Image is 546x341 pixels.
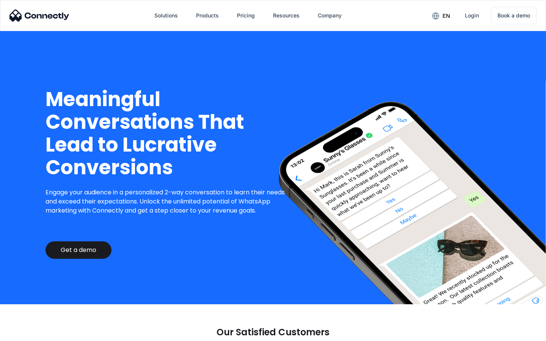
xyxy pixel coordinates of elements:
a: Book a demo [491,7,537,24]
div: Company [318,10,342,21]
div: Solutions [154,10,178,21]
div: en [442,11,450,21]
a: Get a demo [45,241,111,259]
a: Login [459,6,485,25]
div: Login [465,10,479,21]
ul: Language list [15,328,45,338]
aside: Language selected: English [8,328,45,338]
div: Products [196,10,219,21]
div: Pricing [237,10,255,21]
p: Engage your audience in a personalized 2-way conversation to learn their needs and exceed their e... [45,188,291,215]
div: Resources [273,10,300,21]
div: Get a demo [61,246,96,254]
h1: Meaningful Conversations That Lead to Lucrative Conversions [45,88,291,179]
a: Pricing [231,6,261,25]
img: Connectly Logo [9,9,69,22]
p: Our Satisfied Customers [217,327,329,338]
